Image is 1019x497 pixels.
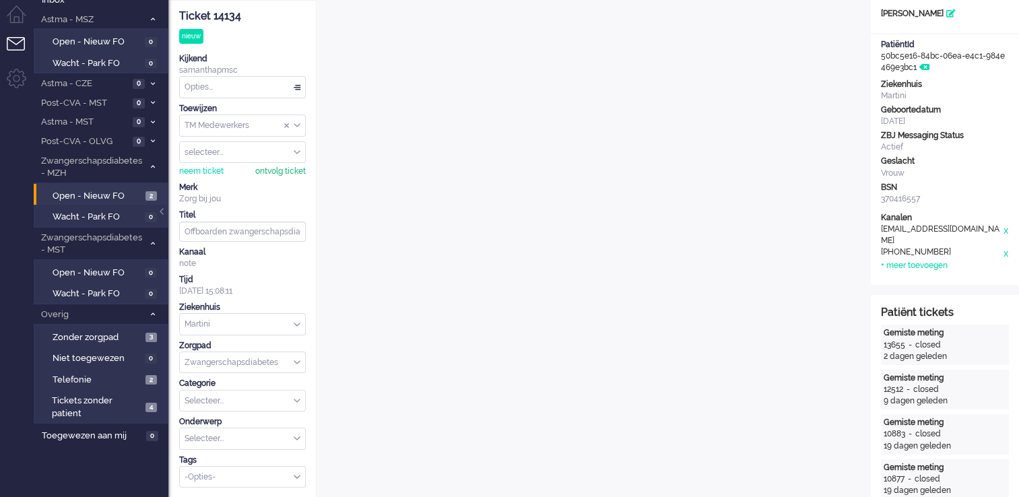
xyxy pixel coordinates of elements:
[145,268,157,278] span: 0
[179,340,306,352] div: Zorgpad
[39,155,143,180] span: Zwangerschapsdiabetes - MZH
[39,116,129,129] span: Astma - MST
[39,265,167,279] a: Open - Nieuw FO 0
[179,378,306,389] div: Categorie
[145,37,157,47] span: 0
[39,77,129,90] span: Astma - CZE
[52,395,141,420] span: Tickets zonder patient
[179,246,306,258] div: Kanaal
[179,455,306,466] div: Tags
[39,209,167,224] a: Wacht - Park FO 0
[884,417,1006,428] div: Gemiste meting
[145,354,157,364] span: 0
[884,462,1006,473] div: Gemiste meting
[881,104,1009,116] div: Geboortedatum
[133,98,145,108] span: 0
[881,260,948,271] div: + meer toevoegen
[915,339,941,351] div: closed
[905,473,915,485] div: -
[179,258,306,269] div: note
[179,65,306,76] div: samanthapmsc
[255,166,306,177] div: ontvolg ticket
[881,130,1009,141] div: ZBJ Messaging Status
[179,53,306,65] div: Kijkend
[884,440,1006,452] div: 19 dagen geleden
[53,190,142,203] span: Open - Nieuw FO
[881,305,1009,321] div: Patiënt tickets
[905,339,915,351] div: -
[53,211,141,224] span: Wacht - Park FO
[53,267,141,279] span: Open - Nieuw FO
[145,403,157,413] span: 4
[903,384,913,395] div: -
[53,57,141,70] span: Wacht - Park FO
[179,209,306,221] div: Titel
[871,8,1019,20] div: [PERSON_NAME]
[39,329,167,344] a: Zonder zorgpad 3
[145,289,157,299] span: 0
[884,327,1006,339] div: Gemiste meting
[39,55,167,70] a: Wacht - Park FO 0
[39,97,129,110] span: Post-CVA - MST
[179,29,203,44] div: nieuw
[39,34,167,48] a: Open - Nieuw FO 0
[39,428,168,442] a: Toegewezen aan mij 0
[881,90,1009,102] div: Martini
[884,473,905,485] div: 10877
[881,116,1009,127] div: [DATE]
[53,36,141,48] span: Open - Nieuw FO
[42,430,142,442] span: Toegewezen aan mij
[905,428,915,440] div: -
[145,375,157,385] span: 2
[179,103,306,114] div: Toewijzen
[39,232,143,257] span: Zwangerschapsdiabetes - MST
[881,212,1009,224] div: Kanalen
[884,395,1006,407] div: 9 dagen geleden
[179,274,306,297] div: [DATE] 15:08:11
[871,39,1019,73] div: 50bc5e16-84bc-06ea-e4c1-984e469e3bc1
[179,466,306,488] div: Select Tags
[915,473,940,485] div: closed
[881,79,1009,90] div: Ziekenhuis
[53,331,142,344] span: Zonder zorgpad
[39,135,129,148] span: Post-CVA - OLVG
[179,141,306,164] div: Assign User
[53,288,141,300] span: Wacht - Park FO
[39,13,143,26] span: Astma - MSZ
[884,339,905,351] div: 13655
[146,431,158,441] span: 0
[884,384,903,395] div: 12512
[1002,224,1009,246] div: x
[884,428,905,440] div: 10883
[5,5,530,29] body: Rich Text Area. Press ALT-0 for help.
[179,274,306,286] div: Tijd
[145,191,157,201] span: 2
[39,308,143,321] span: Overig
[881,168,1009,179] div: Vrouw
[881,193,1009,205] div: 370416557
[145,212,157,222] span: 0
[7,5,37,36] li: Dashboard menu
[915,428,941,440] div: closed
[53,352,141,365] span: Niet toegewezen
[39,286,167,300] a: Wacht - Park FO 0
[881,224,1002,246] div: [EMAIL_ADDRESS][DOMAIN_NAME]
[179,416,306,428] div: Onderwerp
[881,246,1002,260] div: [PHONE_NUMBER]
[133,79,145,89] span: 0
[881,39,1009,51] div: PatiëntId
[39,188,167,203] a: Open - Nieuw FO 2
[39,350,167,365] a: Niet toegewezen 0
[884,351,1006,362] div: 2 dagen geleden
[179,166,224,177] div: neem ticket
[133,117,145,127] span: 0
[1002,246,1009,260] div: x
[913,384,939,395] div: closed
[39,393,167,420] a: Tickets zonder patient 4
[881,182,1009,193] div: BSN
[145,59,157,69] span: 0
[39,372,167,387] a: Telefonie 2
[179,182,306,193] div: Merk
[179,9,306,24] div: Ticket 14134
[145,333,157,343] span: 3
